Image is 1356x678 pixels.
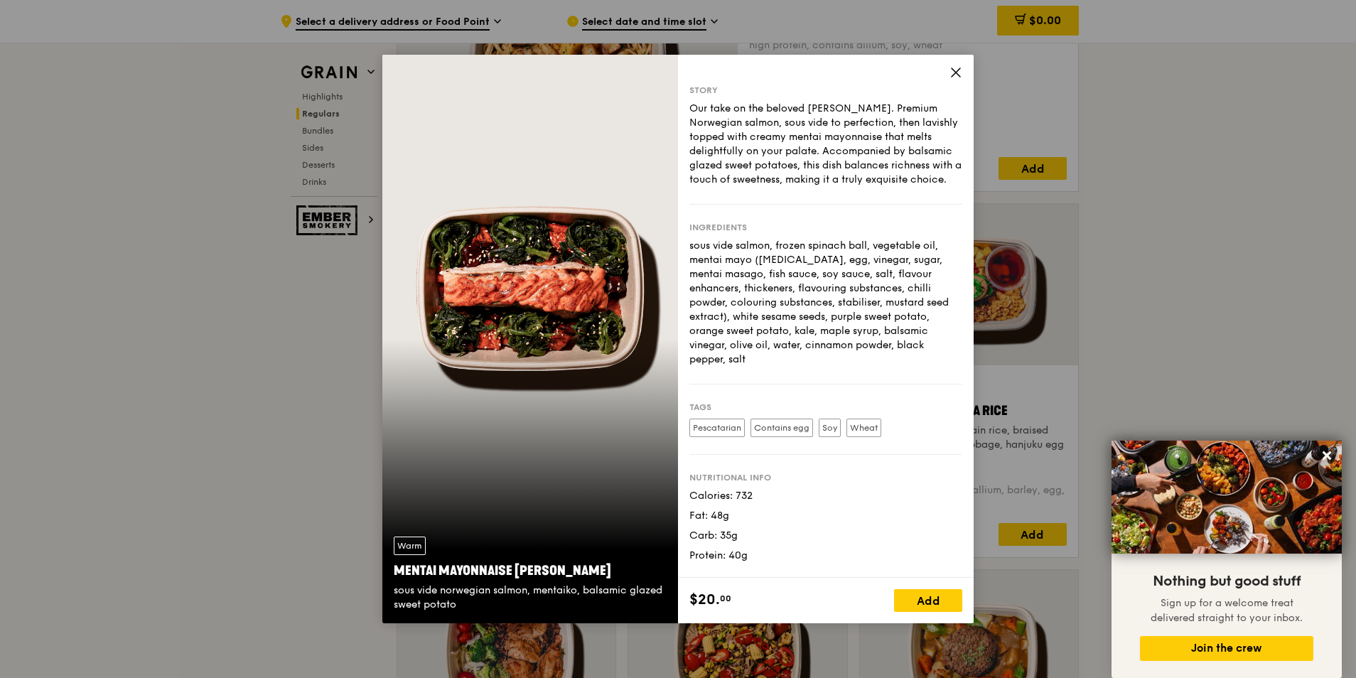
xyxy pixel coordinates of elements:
[689,239,962,367] div: sous vide salmon, frozen spinach ball, vegetable oil, mentai mayo ([MEDICAL_DATA], egg, vinegar, ...
[1153,573,1301,590] span: Nothing but good stuff
[394,583,667,612] div: sous vide norwegian salmon, mentaiko, balsamic glazed sweet potato
[689,85,962,96] div: Story
[689,549,962,563] div: Protein: 40g
[846,419,881,437] label: Wheat
[1140,636,1313,661] button: Join the crew
[394,561,667,581] div: Mentai Mayonnaise [PERSON_NAME]
[689,489,962,503] div: Calories: 732
[689,102,962,187] div: Our take on the beloved [PERSON_NAME]. Premium Norwegian salmon, sous vide to perfection, then la...
[689,402,962,413] div: Tags
[1151,597,1303,624] span: Sign up for a welcome treat delivered straight to your inbox.
[689,472,962,483] div: Nutritional info
[689,509,962,523] div: Fat: 48g
[689,589,720,610] span: $20.
[1112,441,1342,554] img: DSC07876-Edit02-Large.jpeg
[689,419,745,437] label: Pescatarian
[894,589,962,612] div: Add
[1315,444,1338,467] button: Close
[819,419,841,437] label: Soy
[689,529,962,543] div: Carb: 35g
[750,419,813,437] label: Contains egg
[394,537,426,555] div: Warm
[689,222,962,233] div: Ingredients
[720,593,731,604] span: 00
